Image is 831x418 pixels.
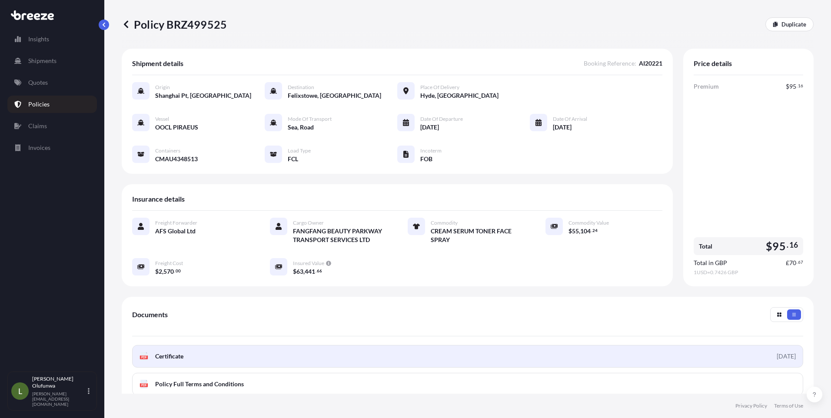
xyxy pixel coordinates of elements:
[18,387,22,395] span: L
[293,269,296,275] span: $
[296,269,303,275] span: 63
[789,260,796,266] span: 70
[431,219,458,226] span: Commodity
[141,356,147,359] text: PDF
[772,241,785,252] span: 95
[141,384,147,387] text: PDF
[639,59,662,68] span: AI20221
[7,74,97,91] a: Quotes
[162,269,163,275] span: ,
[305,269,315,275] span: 441
[132,59,183,68] span: Shipment details
[797,84,798,87] span: .
[591,229,592,232] span: .
[155,219,197,226] span: Freight Forwarder
[786,260,789,266] span: £
[288,116,332,123] span: Mode of Transport
[28,122,47,130] p: Claims
[288,147,311,154] span: Load Type
[766,241,772,252] span: $
[288,155,298,163] span: FCL
[155,116,169,123] span: Vessel
[159,269,162,275] span: 2
[420,155,432,163] span: FOB
[568,228,572,234] span: $
[28,35,49,43] p: Insights
[786,83,789,90] span: $
[765,17,814,31] a: Duplicate
[568,219,609,226] span: Commodity Value
[176,269,181,272] span: 00
[317,269,322,272] span: 66
[420,147,442,154] span: Incoterm
[580,228,591,234] span: 104
[7,30,97,48] a: Insights
[553,116,587,123] span: Date of Arrival
[155,147,180,154] span: Containers
[288,84,314,91] span: Destination
[431,227,525,244] span: CREAM SERUM TONER FACE SPRAY
[288,123,314,132] span: Sea, Road
[420,116,463,123] span: Date of Departure
[155,91,251,100] span: Shanghai Pt, [GEOGRAPHIC_DATA]
[694,269,803,276] span: 1 USD = 0.7426 GBP
[293,219,324,226] span: Cargo Owner
[155,269,159,275] span: $
[132,345,803,368] a: PDFCertificate[DATE]
[420,84,459,91] span: Place of Delivery
[572,228,579,234] span: 55
[781,20,806,29] p: Duplicate
[584,59,636,68] span: Booking Reference :
[694,259,727,267] span: Total in GBP
[28,143,50,152] p: Invoices
[7,96,97,113] a: Policies
[420,91,499,100] span: Hyde, [GEOGRAPHIC_DATA]
[797,261,798,264] span: .
[735,402,767,409] a: Privacy Policy
[777,352,796,361] div: [DATE]
[155,123,198,132] span: OOCL PIRAEUS
[155,227,196,236] span: AFS Global Ltd
[303,269,305,275] span: ,
[32,391,86,407] p: [PERSON_NAME][EMAIL_ADDRESS][DOMAIN_NAME]
[7,139,97,156] a: Invoices
[288,91,381,100] span: Felixstowe, [GEOGRAPHIC_DATA]
[122,17,227,31] p: Policy BRZ499525
[694,59,732,68] span: Price details
[789,242,798,248] span: 16
[798,84,803,87] span: 16
[694,82,719,91] span: Premium
[155,380,244,388] span: Policy Full Terms and Conditions
[155,352,183,361] span: Certificate
[293,227,387,244] span: FANGFANG BEAUTY PARKWAY TRANSPORT SERVICES LTD
[32,375,86,389] p: [PERSON_NAME] Olufunwa
[420,123,439,132] span: [DATE]
[789,83,796,90] span: 95
[28,56,57,65] p: Shipments
[553,123,572,132] span: [DATE]
[579,228,580,234] span: ,
[28,78,48,87] p: Quotes
[163,269,174,275] span: 570
[293,260,324,267] span: Insured Value
[699,242,712,251] span: Total
[592,229,598,232] span: 24
[7,117,97,135] a: Claims
[798,261,803,264] span: 67
[174,269,175,272] span: .
[132,310,168,319] span: Documents
[774,402,803,409] a: Terms of Use
[132,195,185,203] span: Insurance details
[28,100,50,109] p: Policies
[155,84,170,91] span: Origin
[155,155,198,163] span: CMAU4348513
[787,242,788,248] span: .
[132,373,803,395] a: PDFPolicy Full Terms and Conditions
[155,260,183,267] span: Freight Cost
[7,52,97,70] a: Shipments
